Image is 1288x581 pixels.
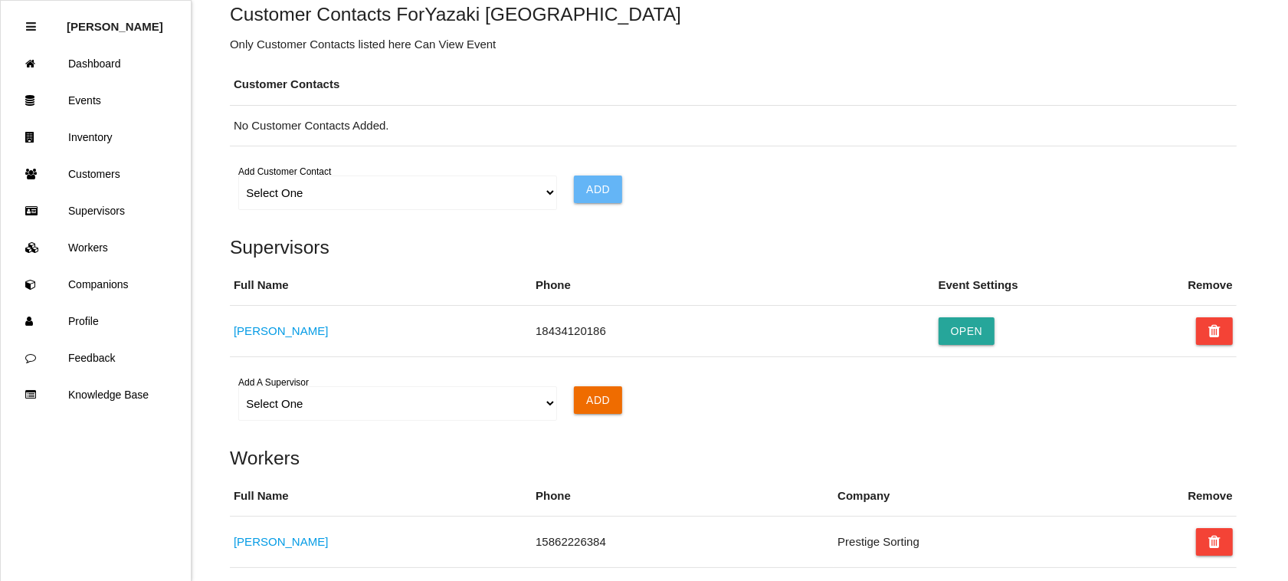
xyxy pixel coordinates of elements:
a: Supervisors [1,192,191,229]
td: 18434120186 [532,306,935,357]
input: Add [574,176,622,203]
label: Add A Supervisor [238,376,309,389]
label: Add Customer Contact [238,165,331,179]
th: Remove [1184,476,1236,517]
a: Events [1,82,191,119]
td: No Customer Contacts Added. [230,105,1237,146]
a: Knowledge Base [1,376,191,413]
th: Full Name [230,476,532,517]
a: [PERSON_NAME] [234,324,328,337]
a: Dashboard [1,45,191,82]
th: Phone [532,265,935,306]
p: Only Customer Contacts listed here Can View Event [230,36,1237,54]
th: Company [834,476,1136,517]
a: Workers [1,229,191,266]
h5: Supervisors [230,237,1237,258]
th: Phone [532,476,834,517]
h5: Workers [230,448,1237,468]
h5: Customer Contacts For Yazaki [GEOGRAPHIC_DATA] [230,4,1237,25]
td: Prestige Sorting [834,517,1136,568]
th: Customer Contacts [230,64,1237,105]
a: Feedback [1,340,191,376]
td: 15862226384 [532,517,834,568]
a: [PERSON_NAME] [234,535,328,548]
p: Rosie Blandino [67,8,163,33]
th: Event Settings [935,265,1124,306]
button: Open [939,317,995,345]
a: Customers [1,156,191,192]
th: Full Name [230,265,532,306]
a: Companions [1,266,191,303]
th: Remove [1184,265,1236,306]
div: Close [26,8,36,45]
input: Add [574,386,622,414]
a: Profile [1,303,191,340]
a: Inventory [1,119,191,156]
